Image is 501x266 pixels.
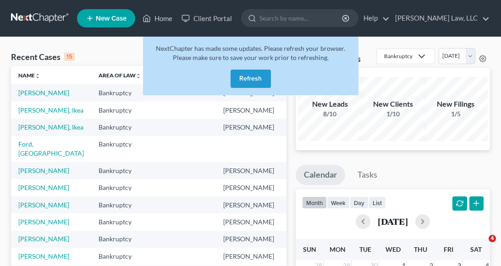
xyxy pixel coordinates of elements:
[281,102,325,119] td: Individual
[18,72,40,79] a: Nameunfold_more
[327,196,350,209] button: week
[64,53,75,61] div: 15
[18,123,83,131] a: [PERSON_NAME], Ikea
[91,196,149,213] td: Bankruptcy
[136,73,141,79] i: unfold_more
[91,102,149,119] td: Bankruptcy
[424,99,488,109] div: New Filings
[303,245,316,253] span: Sun
[91,84,149,101] td: Bankruptcy
[96,15,127,22] span: New Case
[281,231,325,248] td: Individual
[18,167,69,174] a: [PERSON_NAME]
[91,179,149,196] td: Bankruptcy
[18,252,69,260] a: [PERSON_NAME]
[414,245,427,253] span: Thu
[259,10,343,27] input: Search by name...
[298,109,362,119] div: 8/10
[385,245,401,253] span: Wed
[91,248,149,265] td: Bankruptcy
[216,102,281,119] td: [PERSON_NAME]
[359,10,390,27] a: Help
[330,245,346,253] span: Mon
[18,201,69,209] a: [PERSON_NAME]
[91,162,149,179] td: Bankruptcy
[91,213,149,230] td: Bankruptcy
[216,231,281,248] td: [PERSON_NAME]
[91,119,149,136] td: Bankruptcy
[231,70,271,88] button: Refresh
[216,119,281,136] td: [PERSON_NAME]
[281,196,325,213] td: Individual
[177,10,237,27] a: Client Portal
[216,196,281,213] td: [PERSON_NAME]
[216,213,281,230] td: [PERSON_NAME]
[18,140,84,157] a: Ford, [GEOGRAPHIC_DATA]
[296,165,345,185] a: Calendar
[361,99,425,109] div: New Clients
[444,245,453,253] span: Fri
[35,73,40,79] i: unfold_more
[369,196,386,209] button: list
[361,109,425,119] div: 1/10
[281,213,325,230] td: Individual
[18,235,69,243] a: [PERSON_NAME]
[281,248,325,265] td: Individual
[470,235,492,257] iframe: Intercom live chat
[91,231,149,248] td: Bankruptcy
[359,245,371,253] span: Tue
[281,136,325,162] td: Individual
[18,89,69,97] a: [PERSON_NAME]
[216,179,281,196] td: [PERSON_NAME]
[156,44,345,61] span: NextChapter has made some updates. Please refresh your browser. Please make sure to save your wor...
[349,165,385,185] a: Tasks
[424,109,488,119] div: 1/5
[384,52,413,60] div: Bankruptcy
[298,99,362,109] div: New Leads
[281,162,325,179] td: Individual
[281,179,325,196] td: Individual
[391,10,490,27] a: [PERSON_NAME] Law, LLC
[216,248,281,265] td: [PERSON_NAME]
[18,184,69,191] a: [PERSON_NAME]
[378,217,408,226] h2: [DATE]
[11,51,75,62] div: Recent Cases
[302,196,327,209] button: month
[18,106,83,114] a: [PERSON_NAME], Ikea
[489,235,496,242] span: 4
[350,196,369,209] button: day
[99,72,141,79] a: Area of Lawunfold_more
[91,136,149,162] td: Bankruptcy
[216,162,281,179] td: [PERSON_NAME]
[138,10,177,27] a: Home
[18,218,69,226] a: [PERSON_NAME]
[281,119,325,136] td: Individual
